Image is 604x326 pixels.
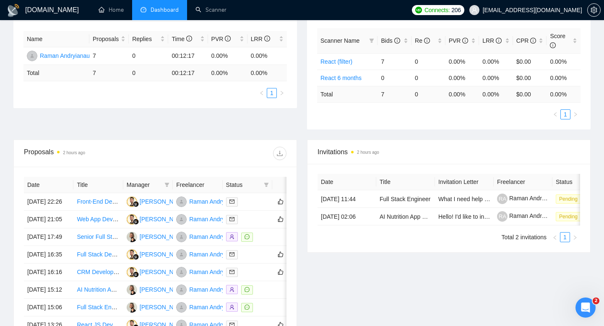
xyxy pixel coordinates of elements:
[24,147,155,160] div: Proposals
[267,88,277,98] li: 1
[411,70,445,86] td: 0
[377,53,411,70] td: 7
[264,182,269,187] span: filter
[445,70,479,86] td: 0.00%
[176,197,187,207] img: RA
[63,150,85,155] time: 2 hours ago
[317,86,377,102] td: Total
[377,86,411,102] td: 7
[127,249,137,260] img: HB
[547,53,581,70] td: 0.00%
[176,215,239,222] a: RARaman Andryianau
[245,305,250,310] span: message
[226,180,260,189] span: Status
[129,65,168,81] td: 0
[320,58,352,65] a: React (filter)
[73,177,123,193] th: Title
[587,7,601,13] a: setting
[176,251,239,257] a: RARaman Andryianau
[133,254,139,260] img: gigradar-bm.png
[513,86,547,102] td: $ 0.00
[229,199,234,204] span: mail
[127,233,188,240] a: AH[PERSON_NAME]
[24,211,73,228] td: [DATE] 21:05
[208,47,247,65] td: 0.00%
[73,246,123,264] td: Full Stack Developer - Paid trial
[245,234,250,239] span: message
[133,219,139,225] img: gigradar-bm.png
[277,88,287,98] button: right
[445,53,479,70] td: 0.00%
[172,36,192,42] span: Time
[494,174,552,190] th: Freelancer
[570,232,580,242] button: right
[318,174,376,190] th: Date
[189,197,239,206] div: Raman Andryianau
[77,216,241,223] a: Web App Developer Needed for a Case Management Web App
[24,246,73,264] td: [DATE] 16:35
[176,249,187,260] img: RA
[151,6,179,13] span: Dashboard
[449,37,469,44] span: PVR
[381,37,400,44] span: Bids
[176,233,239,240] a: RARaman Andryianau
[189,232,239,241] div: Raman Andryianau
[189,215,239,224] div: Raman Andryianau
[127,180,161,189] span: Manager
[570,232,580,242] li: Next Page
[24,281,73,299] td: [DATE] 15:12
[140,250,188,259] div: [PERSON_NAME]
[513,70,547,86] td: $0.00
[140,232,188,241] div: [PERSON_NAME]
[556,212,581,221] span: Pending
[140,197,188,206] div: [PERSON_NAME]
[168,65,208,81] td: 00:12:17
[229,305,234,310] span: user-add
[132,34,159,44] span: Replies
[77,286,184,293] a: AI Nutrition App Enhancement Developer
[127,268,188,275] a: HB[PERSON_NAME]
[318,147,580,157] span: Invitations
[318,208,376,225] td: [DATE] 02:06
[176,303,239,310] a: RARaman Andryianau
[560,232,570,242] li: 1
[99,6,124,13] a: homeHome
[176,286,239,292] a: RARaman Andryianau
[498,212,506,220] span: RA
[550,232,560,242] li: Previous Page
[208,65,247,81] td: 0.00 %
[229,252,234,257] span: mail
[164,182,169,187] span: filter
[262,179,271,191] span: filter
[471,7,477,13] span: user
[573,112,578,117] span: right
[127,267,137,277] img: HB
[173,177,222,193] th: Freelancer
[259,91,264,96] span: left
[24,177,73,193] th: Date
[229,287,234,292] span: user-add
[276,197,286,207] button: like
[278,198,284,205] span: like
[225,36,231,41] span: info-circle
[229,234,234,239] span: user-add
[140,303,188,312] div: [PERSON_NAME]
[530,38,536,44] span: info-circle
[497,212,559,219] a: RARaman Andryianau
[502,232,547,242] li: Total 2 invitations
[561,110,570,119] a: 1
[73,211,123,228] td: Web App Developer Needed for a Case Management Web App
[377,70,411,86] td: 0
[273,147,286,160] button: download
[133,272,139,277] img: gigradar-bm.png
[229,217,234,222] span: mail
[451,5,461,15] span: 206
[77,269,152,275] a: CRM Development AI Expert
[376,190,435,208] td: Full Stack Engineer
[264,36,270,41] span: info-circle
[77,233,242,240] a: Senior Full Stack Developer with React and Node.js Experience
[189,285,239,294] div: Raman Andryianau
[176,198,239,204] a: RARaman Andryianau
[189,303,239,312] div: Raman Andryianau
[550,33,565,49] span: Score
